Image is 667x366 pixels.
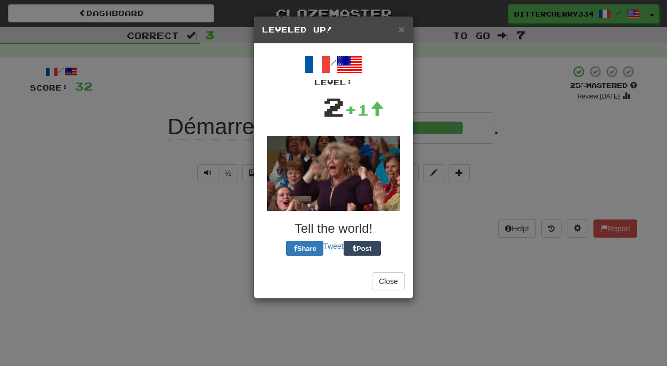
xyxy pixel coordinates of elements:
a: Tweet [323,242,343,250]
h3: Tell the world! [262,222,405,235]
div: 2 [323,88,345,125]
button: Close [398,23,405,35]
img: happy-lady-c767e5519d6a7a6d241e17537db74d2b6302dbbc2957d4f543dfdf5f6f88f9b5.gif [267,136,400,211]
button: Share [286,241,323,256]
button: Close [372,272,405,290]
button: Post [344,241,381,256]
div: / [262,52,405,88]
span: × [398,23,405,35]
div: +1 [345,99,384,120]
div: Level: [262,77,405,88]
h5: Leveled Up! [262,25,405,35]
